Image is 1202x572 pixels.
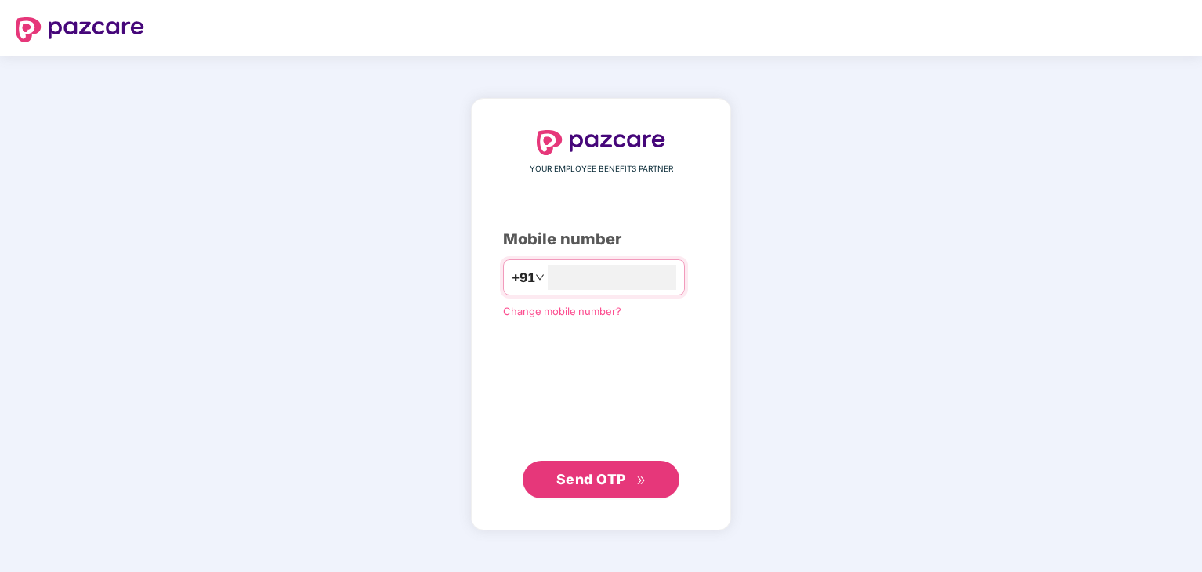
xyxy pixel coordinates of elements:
[535,273,545,282] span: down
[556,471,626,487] span: Send OTP
[636,476,646,486] span: double-right
[530,163,673,176] span: YOUR EMPLOYEE BENEFITS PARTNER
[512,268,535,288] span: +91
[16,17,144,42] img: logo
[503,227,699,252] div: Mobile number
[523,461,679,498] button: Send OTPdouble-right
[537,130,665,155] img: logo
[503,305,621,317] a: Change mobile number?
